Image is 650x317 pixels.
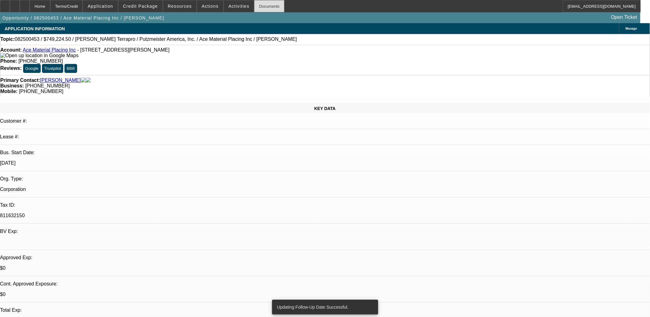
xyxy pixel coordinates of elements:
div: Updating Follow-Up Date Successful. [272,300,376,315]
span: Opportunity / 082500453 / Ace Material Placing Inc / [PERSON_NAME] [2,15,164,20]
span: - [STREET_ADDRESS][PERSON_NAME] [77,47,170,53]
strong: Topic: [0,36,15,42]
strong: Reviews: [0,66,22,71]
button: Trustpilot [42,64,63,73]
button: Credit Package [118,0,163,12]
span: Actions [202,4,219,9]
strong: Phone: [0,58,17,64]
strong: Business: [0,83,24,88]
strong: Primary Contact: [0,78,40,83]
button: Actions [197,0,223,12]
span: [PHONE_NUMBER] [25,83,70,88]
span: Resources [168,4,192,9]
span: 082500453 / $749,224.50 / [PERSON_NAME] Terrapro / Putzmeister America, Inc. / Ace Material Placi... [15,36,297,42]
img: linkedin-icon.png [86,78,91,83]
span: [PHONE_NUMBER] [19,58,63,64]
button: Application [83,0,118,12]
span: [PHONE_NUMBER] [19,89,63,94]
span: Activities [229,4,250,9]
span: KEY DATA [314,106,336,111]
strong: Mobile: [0,89,18,94]
a: Ace Material Placing Inc [23,47,76,53]
strong: Account: [0,47,22,53]
button: Google [23,64,41,73]
button: Activities [224,0,254,12]
span: Manage [626,27,637,30]
a: [PERSON_NAME] [40,78,81,83]
button: BBB [64,64,77,73]
img: Open up location in Google Maps [0,53,78,58]
span: Credit Package [123,4,158,9]
a: Open Ticket [609,12,640,23]
img: facebook-icon.png [81,78,86,83]
a: View Google Maps [0,53,78,58]
button: Resources [163,0,197,12]
span: APPLICATION INFORMATION [5,26,65,31]
span: Application [88,4,113,9]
